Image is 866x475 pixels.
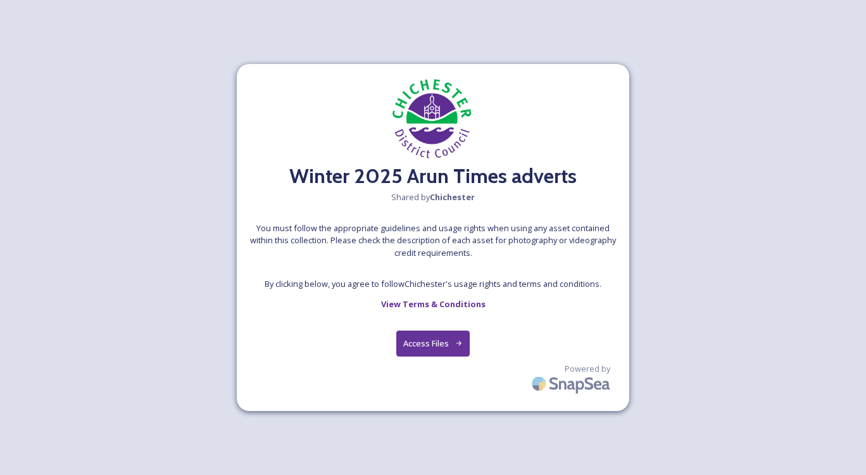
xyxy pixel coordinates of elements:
h2: Winter 2025 Arun Times adverts [289,161,577,191]
button: Access Files [396,331,470,357]
img: chichester-district-council-logo.jpeg [370,77,496,161]
img: SnapSea Logo [528,369,617,398]
a: View Terms & Conditions [381,296,486,312]
span: By clicking below, you agree to follow Chichester 's usage rights and terms and conditions. [265,278,601,290]
strong: View Terms & Conditions [381,298,486,310]
span: Powered by [565,363,610,375]
strong: Chichester [430,191,475,203]
span: You must follow the appropriate guidelines and usage rights when using any asset contained within... [249,222,617,259]
span: Shared by [391,191,475,203]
